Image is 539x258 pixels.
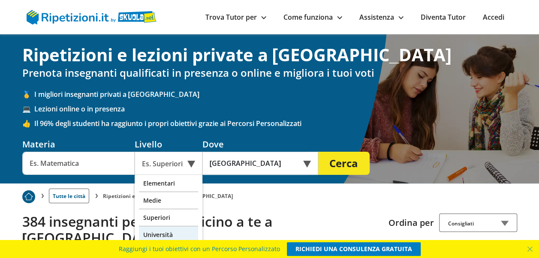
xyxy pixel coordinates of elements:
img: logo Skuola.net | Ripetizioni.it [27,10,157,24]
img: Piu prenotato [22,190,35,203]
span: I migliori insegnanti privati a [GEOGRAPHIC_DATA] [34,90,517,99]
span: Lezioni online o in presenza [34,104,517,114]
a: Tutte le città [49,189,89,203]
nav: breadcrumb d-none d-tablet-block [22,183,517,203]
span: Il 96% degli studenti ha raggiunto i propri obiettivi grazie ai Percorsi Personalizzati [34,119,517,128]
input: Es. Indirizzo o CAP [202,152,307,175]
div: Superiori [139,209,198,226]
div: Livello [135,138,202,150]
div: Medie [139,192,198,209]
span: 👍 [22,119,34,128]
a: Assistenza [359,12,403,22]
li: Ripetizioni e lezioni private a [GEOGRAPHIC_DATA] [103,192,233,200]
a: Come funziona [283,12,342,22]
div: Materia [22,138,135,150]
span: Raggiungi i tuoi obiettivi con un Percorso Personalizzato [119,242,280,256]
input: Es. Matematica [22,152,135,175]
div: Dove [202,138,318,150]
div: Consigliati [439,213,517,232]
a: Diventa Tutor [421,12,466,22]
button: Cerca [318,152,370,175]
a: Trova Tutor per [205,12,266,22]
h2: 384 insegnanti per lezioni vicino a te a [GEOGRAPHIC_DATA] [22,213,382,246]
div: Elementari [139,175,198,192]
div: Università [139,226,198,243]
a: RICHIEDI UNA CONSULENZA GRATUITA [287,242,421,256]
h1: Ripetizioni e lezioni private a [GEOGRAPHIC_DATA] [22,45,517,65]
a: logo Skuola.net | Ripetizioni.it [27,12,157,21]
label: Ordina per [388,217,434,228]
h2: Prenota insegnanti qualificati in presenza o online e migliora i tuoi voti [22,67,517,79]
span: 💻 [22,104,34,114]
span: 🥇 [22,90,34,99]
a: Accedi [483,12,504,22]
div: Es. Superiori [135,152,202,175]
